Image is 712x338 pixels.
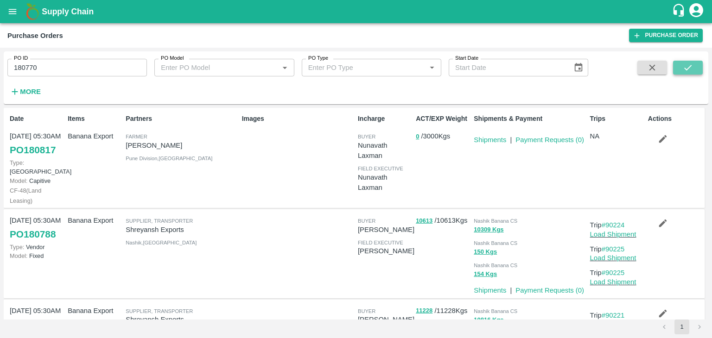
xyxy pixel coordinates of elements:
div: Purchase Orders [7,30,63,42]
button: Choose date [570,59,587,76]
a: Payment Requests (0) [515,287,584,294]
div: customer-support [672,3,688,20]
label: PO Type [308,55,328,62]
label: Start Date [455,55,478,62]
p: NA [590,131,644,141]
p: [DATE] 05:30AM [10,215,64,225]
img: logo [23,2,42,21]
p: [PERSON_NAME] [358,225,414,235]
a: Purchase Order [629,29,703,42]
p: Images [242,114,354,124]
p: Trip [590,268,644,278]
span: buyer [358,308,375,314]
button: page 1 [674,319,689,334]
span: field executive [358,240,403,245]
p: Shipments & Payment [474,114,586,124]
p: Trip [590,244,644,254]
nav: pagination navigation [655,319,708,334]
p: Vendor [10,243,64,251]
a: #90225 [602,245,625,253]
p: Banana Export [68,131,122,141]
button: 10816 Kgs [474,315,503,325]
input: Enter PO Model [157,62,276,74]
span: Type: [10,244,24,250]
p: Trip [590,310,644,320]
p: [PERSON_NAME] [126,140,238,150]
button: Open [279,62,291,74]
a: Payment Requests (0) [515,136,584,144]
p: Trips [590,114,644,124]
a: Load Shipment [590,231,636,238]
a: Supply Chain [42,5,672,18]
span: Supplier, Transporter [126,218,193,224]
span: Nashik Banana CS [474,308,517,314]
p: Fixed [10,251,64,260]
strong: More [20,88,41,95]
a: #90224 [602,221,625,229]
p: ACT/EXP Weight [416,114,470,124]
button: Open [426,62,438,74]
button: 11228 [416,306,432,316]
div: | [506,282,512,295]
a: CF-48(Land Leasing) [10,187,41,204]
button: 10309 Kgs [474,225,503,235]
p: Incharge [358,114,412,124]
p: / 10613 Kgs [416,215,470,226]
p: Items [68,114,122,124]
a: PO180788 [10,226,56,243]
p: Banana Export [68,306,122,316]
span: CF- 48 ( Land Leasing ) [10,187,41,204]
a: PO180817 [10,142,56,158]
span: Model: [10,177,27,184]
b: Supply Chain [42,7,94,16]
span: Model: [10,252,27,259]
label: PO Model [161,55,184,62]
a: #90221 [602,312,625,319]
p: Date [10,114,64,124]
p: Nunavath Laxman [358,140,412,161]
input: Start Date [449,59,566,76]
a: PO180787 [10,316,56,332]
span: Nashik , [GEOGRAPHIC_DATA] [126,240,197,245]
span: buyer [358,134,375,139]
p: [GEOGRAPHIC_DATA] [10,158,64,176]
p: Banana Export [68,215,122,225]
p: [DATE] 05:30AM [10,131,64,141]
span: Supplier, Transporter [126,308,193,314]
span: Type: [10,159,24,166]
input: Enter PO Type [305,62,423,74]
button: open drawer [2,1,23,22]
span: field executive [358,166,403,171]
a: Load Shipment [590,278,636,286]
div: account of current user [688,2,705,21]
span: Farmer [126,134,147,139]
p: Shreyansh Exports [126,314,238,325]
a: Shipments [474,136,506,144]
span: buyer [358,218,375,224]
p: Nunavath Laxman [358,172,412,193]
a: #90225 [602,269,625,276]
button: 150 Kgs [474,247,497,257]
p: / 3000 Kgs [416,131,470,142]
button: More [7,84,43,100]
p: Partners [126,114,238,124]
span: Nashik Banana CS [474,263,517,268]
a: Load Shipment [590,254,636,262]
input: Enter PO ID [7,59,147,76]
p: Capitive [10,176,64,185]
p: Shreyansh Exports [126,225,238,235]
button: 154 Kgs [474,269,497,280]
span: Pune Division , [GEOGRAPHIC_DATA] [126,156,212,161]
span: Nashik Banana CS [474,240,517,246]
p: [PERSON_NAME] [358,246,414,256]
p: Trip [590,220,644,230]
a: Shipments [474,287,506,294]
button: 10613 [416,216,432,226]
span: Nashik Banana CS [474,218,517,224]
div: | [506,131,512,145]
button: 0 [416,131,419,142]
label: PO ID [14,55,28,62]
p: Actions [648,114,702,124]
p: / 11228 Kgs [416,306,470,316]
p: [DATE] 05:30AM [10,306,64,316]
